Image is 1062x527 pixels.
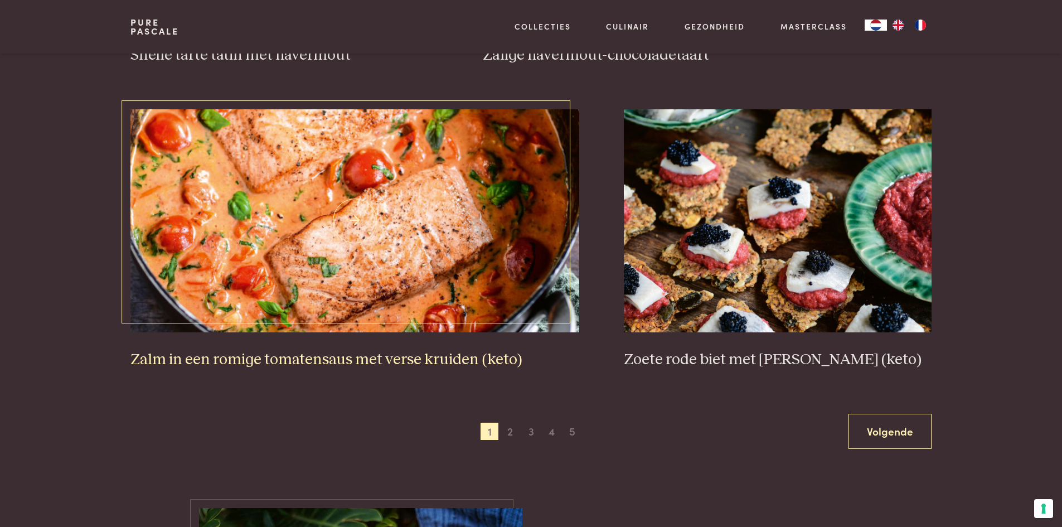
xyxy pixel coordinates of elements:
[624,350,932,370] h3: Zoete rode biet met [PERSON_NAME] (keto)
[130,109,579,369] a: Zalm in een romige tomatensaus met verse kruiden (keto) Zalm in een romige tomatensaus met verse ...
[780,21,847,32] a: Masterclass
[515,21,571,32] a: Collecties
[624,109,932,369] a: Zoete rode biet met zure haring (keto) Zoete rode biet met [PERSON_NAME] (keto)
[685,21,745,32] a: Gezondheid
[624,109,932,332] img: Zoete rode biet met zure haring (keto)
[130,46,438,65] h3: Snelle tarte tatin met havermout
[909,20,932,31] a: FR
[887,20,909,31] a: EN
[564,423,581,441] span: 5
[865,20,887,31] a: NL
[606,21,649,32] a: Culinair
[522,423,540,441] span: 3
[865,20,887,31] div: Language
[1034,499,1053,518] button: Uw voorkeuren voor toestemming voor trackingtechnologieën
[887,20,932,31] ul: Language list
[848,414,932,449] a: Volgende
[543,423,561,441] span: 4
[865,20,932,31] aside: Language selected: Nederlands
[130,350,579,370] h3: Zalm in een romige tomatensaus met verse kruiden (keto)
[501,423,519,441] span: 2
[130,109,579,332] img: Zalm in een romige tomatensaus met verse kruiden (keto)
[483,46,932,65] h3: Zalige havermout-chocoladetaart
[481,423,498,441] span: 1
[130,18,179,36] a: PurePascale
